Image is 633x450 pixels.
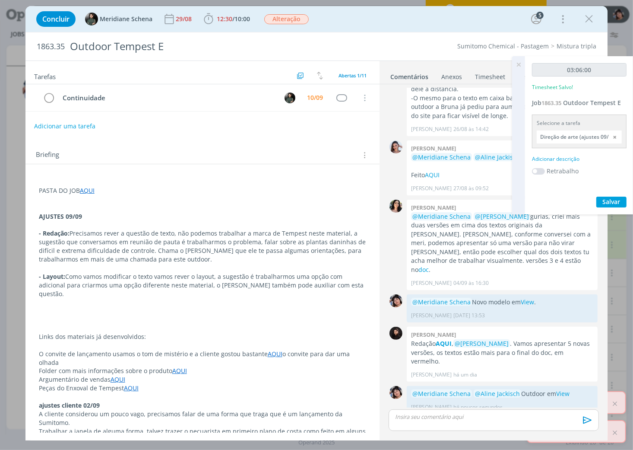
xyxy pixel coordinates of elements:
div: 5 [536,12,544,19]
b: [PERSON_NAME] [411,331,456,338]
p: [PERSON_NAME] [411,279,452,287]
p: Feito [411,171,593,179]
span: Briefing [36,150,59,161]
span: Alteração [264,14,309,24]
a: Sumitomo Chemical - Pastagem [457,42,549,50]
span: Tarefas [34,70,56,81]
p: Timesheet Salvo! [532,83,573,91]
div: 29/08 [176,16,193,22]
button: Salvar [596,197,627,207]
span: @Meridiane Schena [412,212,471,220]
span: Outdoor Tempest E [563,99,621,107]
img: T [389,200,402,213]
a: View [521,298,534,306]
b: [PERSON_NAME] [411,144,456,152]
div: Anexos [441,73,462,81]
p: -O mesmo para o texto em caixa baixa, em outro modelo de outdoor a Bruna já pediu para aumentarmo... [411,94,593,120]
strong: ajustes cliente 02/09 [39,401,100,409]
img: E [389,294,402,307]
p: Como vamos modificar o texto vamos rever o layout, a sugestão é trabalharmos uma opção com adicio... [39,272,367,298]
p: Outdoor em [411,389,593,398]
button: M [283,91,296,104]
img: arrow-down-up.svg [317,72,323,80]
p: [PERSON_NAME] [411,125,452,133]
p: Argumentário de vendas [39,375,367,384]
img: E [389,386,402,399]
span: 1863.35 [37,42,65,51]
a: Job1863.35Outdoor Tempest E [532,99,621,107]
span: 10:00 [234,15,250,23]
button: 12:30/10:00 [202,12,252,26]
span: 04/09 às 16:30 [453,279,489,287]
a: AQUI [172,367,187,375]
span: Salvar [603,198,620,206]
img: N [389,140,402,153]
a: Mistura tripla [557,42,596,50]
span: PASTA DO JOB [39,186,80,195]
strong: Redação: [43,229,70,237]
p: [PERSON_NAME] [411,312,452,319]
p: Trabalhar a janela de alguma forma, talvez trazer o pecuarista em primeiro plano de costa como fe... [39,427,367,444]
span: 12:30 [217,15,232,23]
p: [PERSON_NAME] [411,403,452,411]
p: [PERSON_NAME] [411,371,452,379]
a: doc [418,265,429,274]
p: Links dos materiais já desenvolvidos: [39,332,367,341]
span: há um dia [453,371,477,379]
span: / [232,15,234,23]
p: Redação , . Vamos apresentar 5 novas versões, os textos estão mais para o final do doc, em vermelho. [411,339,593,366]
button: Adicionar uma tarefa [34,118,96,134]
a: AQUI [111,375,125,383]
div: Selecione a tarefa [537,119,622,127]
p: Folder com mais informações sobre o produto [39,367,367,375]
a: AQUI [124,384,139,392]
img: L [389,327,402,340]
p: [PERSON_NAME] [411,185,452,192]
div: dialog [25,6,608,440]
div: Adicionar descrição [532,155,627,163]
p: gurias, criei mais duas versões em cima dos textos originais da [PERSON_NAME]. [PERSON_NAME], con... [411,212,593,274]
p: Precisamos rever a questão de texto, não podemos trabalhar a marca de Tempest neste material, a s... [39,229,367,264]
a: View [556,389,570,398]
p: A cliente considerou um pouco vago, precisamos falar de uma forma que traga que é um lançamento d... [39,410,367,427]
div: Continuidade [59,93,277,103]
span: @Meridiane Schena [412,153,471,161]
span: @[PERSON_NAME] [475,212,529,220]
p: Peças do Enxoval de Tempest [39,384,367,393]
span: @Meridiane Schena [412,298,471,306]
span: Concluir [42,16,70,22]
span: [DATE] 13:53 [453,312,485,319]
span: 27/08 às 09:52 [453,185,489,192]
span: Abertas 1/11 [339,72,367,79]
span: @Aline Jackisch [475,389,520,398]
img: M [285,93,295,103]
span: há poucos segundos [453,403,503,411]
span: 26/08 às 14:42 [453,125,489,133]
div: 10/09 [307,95,323,101]
a: AQUI [80,186,95,195]
span: Meridiane Schena [100,16,152,22]
button: MMeridiane Schena [85,13,152,26]
a: Comentários [390,69,429,81]
span: @Aline Jackisch [475,153,520,161]
a: AQUI [436,339,452,348]
button: Concluir [36,11,76,27]
div: Outdoor Tempest E [66,36,360,57]
b: [PERSON_NAME] [411,204,456,211]
button: 5 [529,12,543,26]
strong: - [39,229,41,237]
a: AQUI [268,350,282,358]
p: O convite de lançamento usamos o tom de mistério e a cliente gostou bastante o convite para dar u... [39,350,367,367]
label: Retrabalho [547,166,579,176]
img: M [85,13,98,26]
a: AQUI [425,171,440,179]
a: Timesheet [475,69,506,81]
strong: - Layout: [39,272,65,281]
p: Novo modelo em . [411,298,593,306]
button: Alteração [264,14,309,25]
span: 1863.35 [541,99,561,107]
span: @Meridiane Schena [412,389,471,398]
span: @[PERSON_NAME] [455,339,509,348]
strong: AJUSTES 09/09 [39,212,82,220]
